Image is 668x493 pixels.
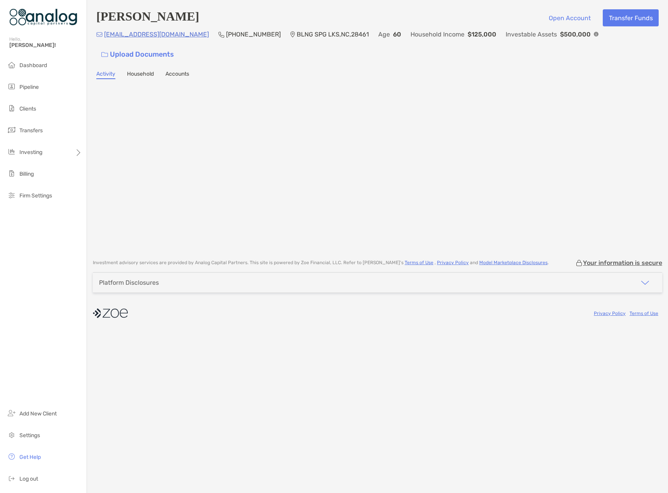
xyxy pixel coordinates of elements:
[437,260,469,265] a: Privacy Policy
[19,410,57,417] span: Add New Client
[594,311,626,316] a: Privacy Policy
[7,104,16,113] img: clients icon
[7,430,16,439] img: settings icon
[127,71,154,79] a: Household
[104,29,209,39] p: [EMAIL_ADDRESS][DOMAIN_NAME]
[19,62,47,69] span: Dashboard
[640,278,650,287] img: icon arrow
[7,147,16,156] img: investing icon
[165,71,189,79] a: Accounts
[7,125,16,135] img: transfers icon
[93,260,549,266] p: Investment advisory services are provided by Analog Capital Partners . This site is powered by Zo...
[7,408,16,418] img: add_new_client icon
[19,127,43,134] span: Transfers
[506,29,557,39] p: Investable Assets
[7,190,16,200] img: firm-settings icon
[96,46,179,63] a: Upload Documents
[19,106,36,112] span: Clients
[290,31,295,38] img: Location Icon
[9,3,77,31] img: Zoe Logo
[19,432,40,439] span: Settings
[603,9,659,26] button: Transfer Funds
[411,29,464,39] p: Household Income
[378,29,390,39] p: Age
[9,42,82,48] span: [PERSON_NAME]!
[19,149,42,156] span: Investing
[19,454,41,460] span: Get Help
[468,29,496,39] p: $125,000
[19,84,39,90] span: Pipeline
[479,260,548,265] a: Model Marketplace Disclosures
[99,279,159,286] div: Platform Disclosures
[594,32,598,36] img: Info Icon
[630,311,658,316] a: Terms of Use
[543,9,597,26] button: Open Account
[393,29,401,39] p: 60
[7,60,16,69] img: dashboard icon
[7,474,16,483] img: logout icon
[101,52,108,57] img: button icon
[19,476,38,482] span: Log out
[218,31,224,38] img: Phone Icon
[19,192,52,199] span: Firm Settings
[405,260,433,265] a: Terms of Use
[7,169,16,178] img: billing icon
[96,9,199,26] h4: [PERSON_NAME]
[93,304,128,322] img: company logo
[297,29,369,39] p: BLNG SPG LKS , NC , 28461
[96,71,115,79] a: Activity
[7,82,16,91] img: pipeline icon
[96,32,103,37] img: Email Icon
[7,452,16,461] img: get-help icon
[560,29,591,39] p: $500,000
[583,259,662,266] p: Your information is secure
[226,29,281,39] p: [PHONE_NUMBER]
[19,171,34,177] span: Billing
